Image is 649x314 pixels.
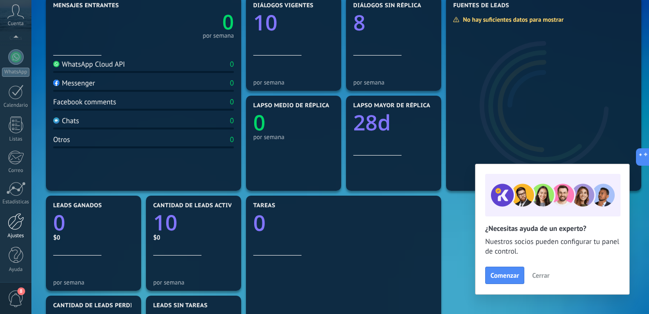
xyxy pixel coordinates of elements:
[230,60,234,69] div: 0
[485,267,524,284] button: Comenzar
[2,233,30,239] div: Ajustes
[253,108,265,137] text: 0
[53,80,59,86] img: Messenger
[253,202,275,209] span: Tareas
[153,208,177,237] text: 10
[230,116,234,126] div: 0
[532,272,549,279] span: Cerrar
[53,98,116,107] div: Facebook comments
[53,233,134,242] div: $0
[222,8,234,36] text: 0
[353,108,434,137] a: 28d
[230,98,234,107] div: 0
[53,279,134,286] div: por semana
[528,268,554,283] button: Cerrar
[353,8,365,37] text: 8
[153,208,234,237] a: 10
[253,79,334,86] div: por semana
[53,61,59,67] img: WhatsApp Cloud API
[2,68,29,77] div: WhatsApp
[485,224,620,233] h2: ¿Necesitas ayuda de un experto?
[153,202,240,209] span: Cantidad de leads activos
[53,208,65,237] text: 0
[2,136,30,143] div: Listas
[2,267,30,273] div: Ayuda
[53,302,145,309] span: Cantidad de leads perdidos
[253,2,314,9] span: Diálogos vigentes
[253,208,434,238] a: 0
[485,237,620,257] span: Nuestros socios pueden configurar tu panel de control.
[2,102,30,109] div: Calendario
[2,168,30,174] div: Correo
[353,108,391,137] text: 28d
[490,272,519,279] span: Comenzar
[253,133,334,141] div: por semana
[53,60,125,69] div: WhatsApp Cloud API
[230,79,234,88] div: 0
[353,102,430,109] span: Lapso mayor de réplica
[53,208,134,237] a: 0
[53,79,95,88] div: Messenger
[353,2,421,9] span: Diálogos sin réplica
[253,102,330,109] span: Lapso medio de réplica
[8,21,24,27] span: Cuenta
[53,116,79,126] div: Chats
[153,279,234,286] div: por semana
[253,208,266,238] text: 0
[253,8,277,37] text: 10
[202,33,234,38] div: por semana
[153,302,207,309] span: Leads sin tareas
[2,199,30,205] div: Estadísticas
[153,233,234,242] div: $0
[453,2,509,9] span: Fuentes de leads
[144,8,234,36] a: 0
[453,15,570,24] div: No hay suficientes datos para mostrar
[53,202,102,209] span: Leads ganados
[17,287,25,295] span: 8
[53,117,59,124] img: Chats
[53,2,119,9] span: Mensajes entrantes
[53,135,70,144] div: Otros
[230,135,234,144] div: 0
[353,79,434,86] div: por semana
